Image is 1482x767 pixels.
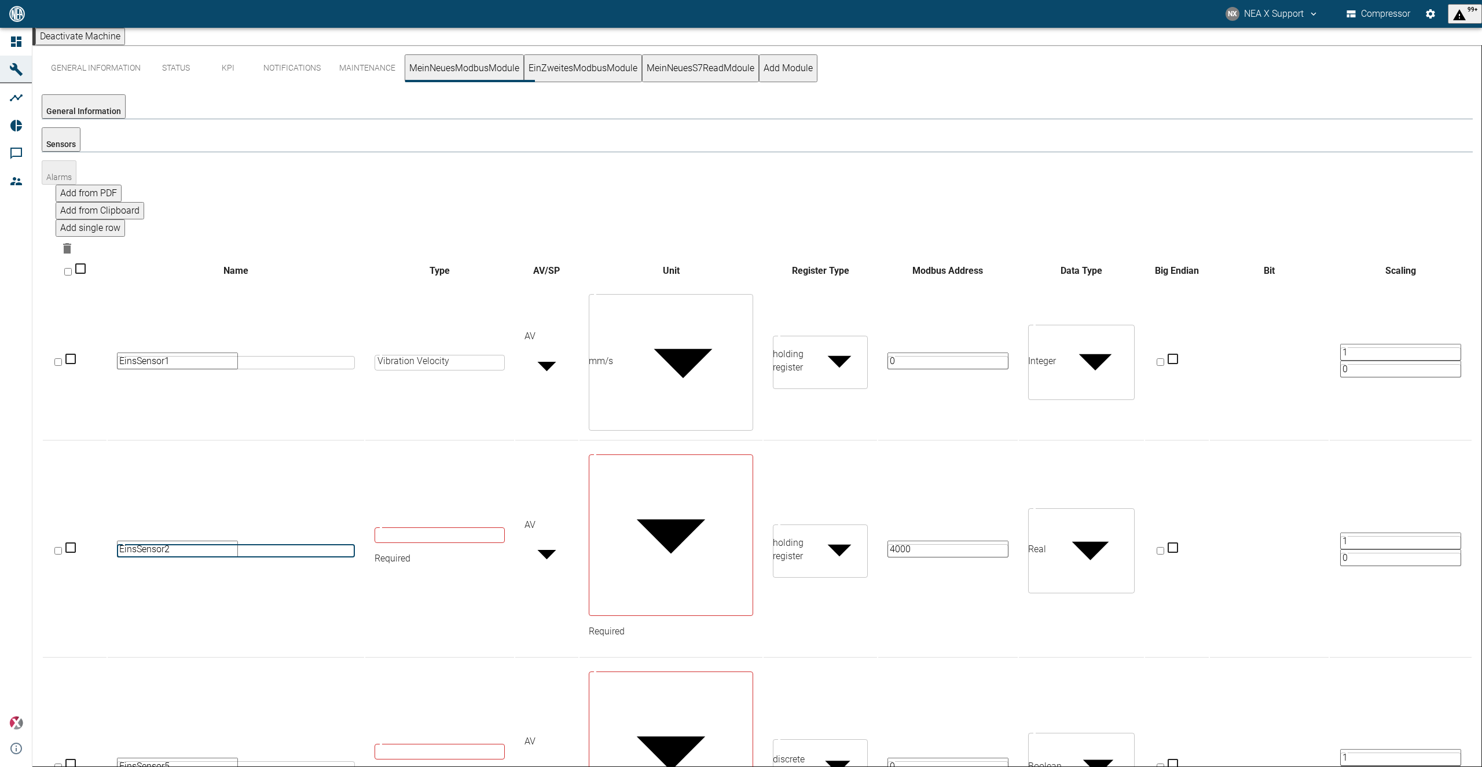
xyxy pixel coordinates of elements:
th: Name [108,261,364,280]
button: Add Module [759,54,817,82]
button: Notifications [254,54,330,82]
img: Xplore Logo [9,716,23,730]
button: KPI [202,54,254,82]
th: Big Endian [1145,261,1209,280]
button: MeinNeuesModbusModule [405,54,524,82]
button: Add single row [56,219,125,237]
div: mm/s [589,354,613,368]
th: AV/SP [515,261,578,280]
th: Register Type [764,261,876,280]
button: Add from Clipboard [56,202,144,219]
div: Real [1028,542,1046,556]
div: AV [524,519,569,532]
button: Add from PDF [56,185,122,202]
button: MeinNeuesS7ReadMdoule [642,54,759,82]
p: Required [589,625,753,638]
button: Deactivate Machine [35,28,125,45]
button: Maintenance [330,54,405,82]
span: General Information [46,105,121,117]
span: 99+ [1468,6,1477,22]
input: Offset [1340,549,1461,566]
button: Status [150,54,202,82]
img: logo [8,6,26,21]
div: Required [589,451,753,647]
th: Data Type [1019,261,1144,280]
input: Offset [1340,361,1461,377]
input: Factor [1340,749,1461,766]
th: Unit [579,261,762,280]
div: NX [1226,7,1239,21]
button: Delete selected [56,237,79,260]
button: Settings [1420,3,1441,24]
th: Bit [1210,261,1329,280]
button: support@neaxplore.com [1224,3,1320,24]
input: Factor [1340,344,1461,361]
div: Integer [1028,354,1056,368]
div: AV [524,735,569,748]
button: General Information [42,94,126,119]
button: Sensors [42,127,80,152]
button: Compressor [1344,3,1413,24]
button: General Information [42,54,150,82]
span: Sensors [46,138,76,150]
input: Factor [1340,533,1461,549]
button: Alarms [42,160,76,185]
div: AV [524,330,569,343]
th: Type [365,261,514,280]
th: Scaling [1330,261,1472,280]
span: Alarms [46,171,72,183]
th: Modbus Address [878,261,1018,280]
div: holding register [773,347,810,374]
button: displayAlerts [1448,4,1482,24]
button: EinZweitesModbusModule [524,54,642,82]
p: Required [375,552,505,566]
div: holding register [773,536,810,563]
